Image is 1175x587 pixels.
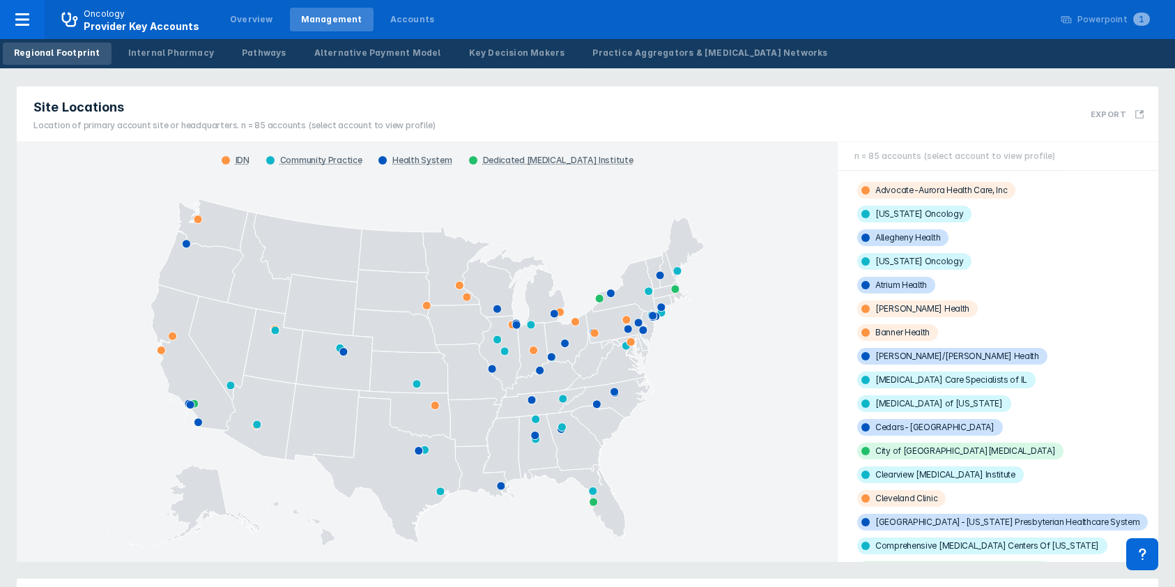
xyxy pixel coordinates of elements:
div: Powerpoint [1077,13,1150,26]
div: Key Decision Makers [469,47,565,59]
span: [PERSON_NAME] Health [857,300,978,317]
span: Provider Key Accounts [84,20,199,32]
span: Atrium Health [857,277,935,293]
span: Advocate-Aurora Health Care, Inc [857,182,1015,199]
div: Contact Support [1126,538,1158,570]
div: Health System [392,155,452,166]
a: Key Decision Makers [458,43,576,65]
span: Clearview [MEDICAL_DATA] Institute [857,466,1024,483]
button: Export [1082,92,1153,136]
div: Location of primary account site or headquarters. n = 85 accounts (select account to view profile) [33,119,435,132]
span: [US_STATE] Oncology [857,206,972,222]
div: Pathways [242,47,286,59]
div: Overview [230,13,273,26]
span: Banner Health [857,324,938,341]
a: Alternative Payment Model [303,43,452,65]
div: Alternative Payment Model [314,47,441,59]
span: [GEOGRAPHIC_DATA]-[US_STATE] Presbyterian Healthcare System [857,514,1148,531]
a: Internal Pharmacy [117,43,225,65]
a: Management [290,8,374,31]
p: Oncology [84,8,125,20]
div: n = 85 accounts (select account to view profile) [838,142,1158,171]
span: Cleveland Clinic [857,490,946,507]
span: City of [GEOGRAPHIC_DATA][MEDICAL_DATA] [857,443,1063,459]
span: [US_STATE] Oncology [857,253,972,270]
div: Internal Pharmacy [128,47,214,59]
div: Practice Aggregators & [MEDICAL_DATA] Networks [592,47,827,59]
div: Management [301,13,362,26]
span: Site Locations [33,99,124,116]
div: Accounts [390,13,435,26]
span: [PERSON_NAME] [MEDICAL_DATA] Institute [857,561,1052,578]
a: Pathways [231,43,298,65]
div: Regional Footprint [14,47,100,59]
span: [MEDICAL_DATA] of [US_STATE] [857,395,1011,412]
span: [PERSON_NAME]/[PERSON_NAME] Health [857,348,1047,365]
a: Overview [219,8,284,31]
h3: Export [1091,109,1126,119]
span: Comprehensive [MEDICAL_DATA] Centers Of [US_STATE] [857,538,1107,554]
span: Allegheny Health [857,229,949,246]
a: Accounts [379,8,446,31]
span: 1 [1133,13,1150,26]
span: [MEDICAL_DATA] Care Specialists of IL [857,372,1036,388]
div: IDN [236,155,249,166]
a: Regional Footprint [3,43,112,65]
div: Community Practice [280,155,362,166]
a: Practice Aggregators & [MEDICAL_DATA] Networks [581,43,838,65]
span: Cedars-[GEOGRAPHIC_DATA] [857,419,1003,436]
div: Dedicated [MEDICAL_DATA] Institute [483,155,633,166]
